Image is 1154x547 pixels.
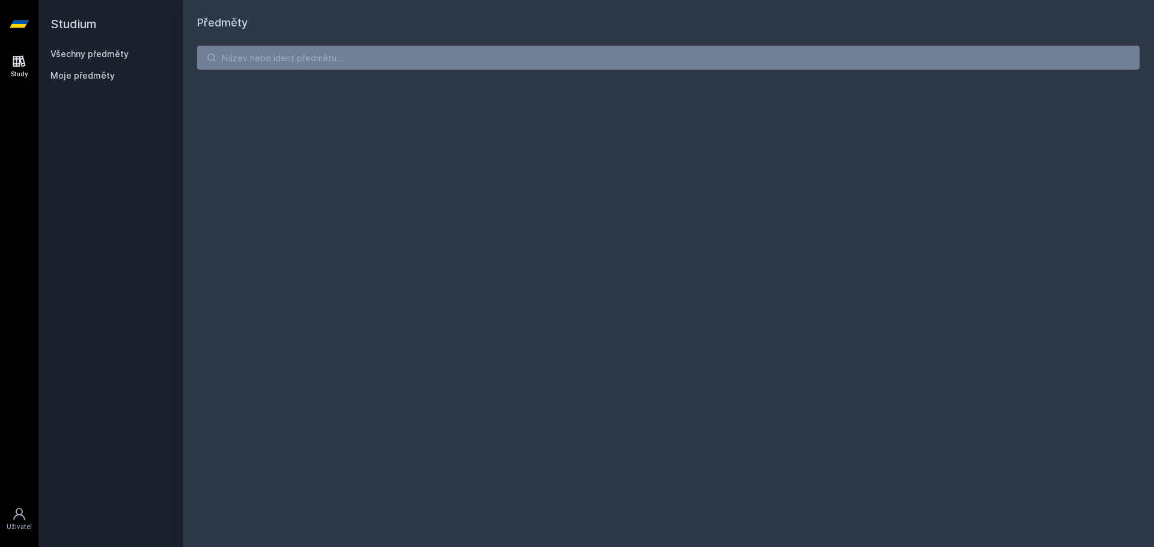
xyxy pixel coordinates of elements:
a: Uživatel [2,501,36,537]
h1: Předměty [197,14,1140,31]
div: Study [11,70,28,79]
input: Název nebo ident předmětu… [197,46,1140,70]
div: Uživatel [7,522,32,531]
a: Study [2,48,36,85]
span: Moje předměty [50,70,115,82]
a: Všechny předměty [50,49,129,59]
